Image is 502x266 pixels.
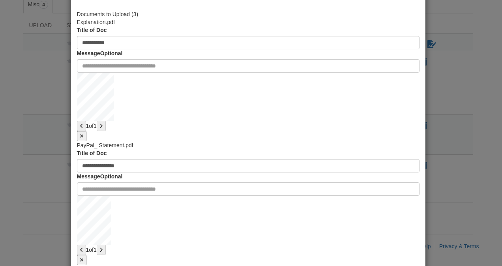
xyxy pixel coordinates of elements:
label: Message [77,49,123,57]
span: If any additional information or documentation is required, please feel free to contact me. [156,9,325,13]
label: Title of Doc [77,149,107,157]
button: Delete PayPal Statement [77,255,87,265]
div: 1 of 1 [77,245,420,255]
label: Title of Doc [77,26,107,34]
div: PayPal_ Statement.pdf [77,141,420,149]
span: Optional [100,50,123,56]
span: [PERSON_NAME] [156,28,193,33]
label: Message [77,172,123,180]
input: Document Title [77,36,420,49]
span: Best regards, [156,19,181,23]
input: Include any comments on this document [77,182,420,196]
button: Delete Explanation [77,131,87,141]
div: Explanation.pdf [77,18,420,26]
div: 1 of 1 [77,121,420,131]
input: Include any comments on this document [77,59,420,73]
input: Document Title [77,159,420,172]
span: Optional [100,173,123,180]
div: Documents to Upload ( 3 ) [77,10,420,18]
